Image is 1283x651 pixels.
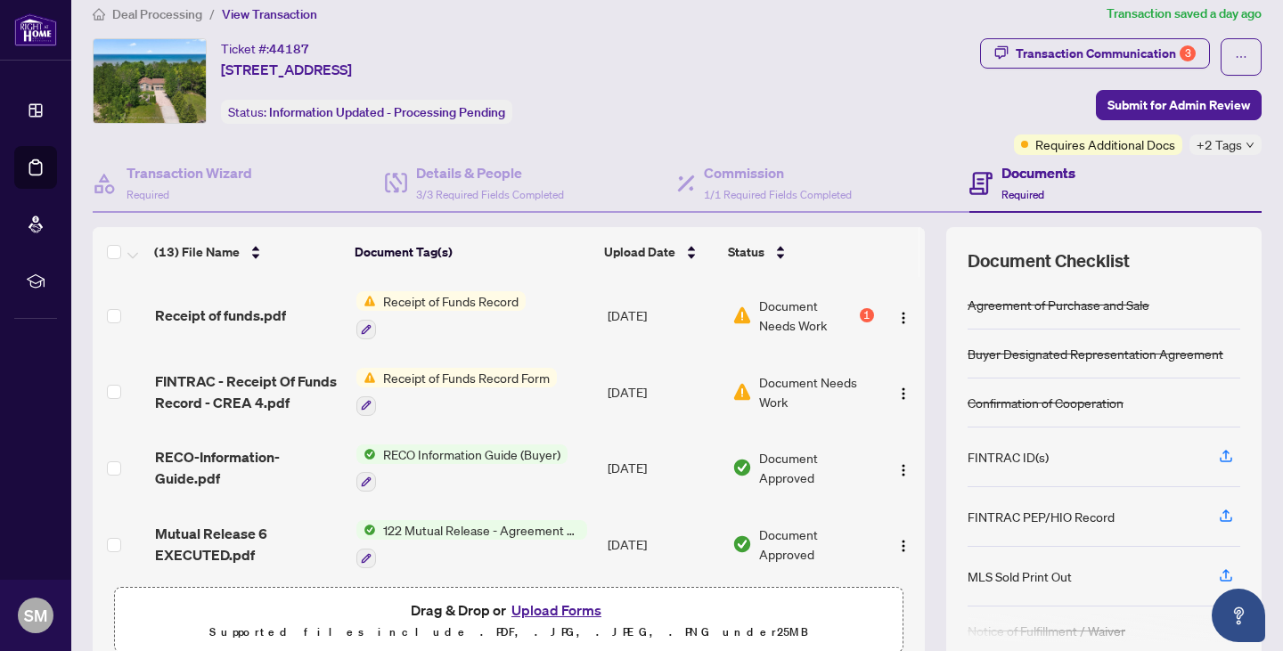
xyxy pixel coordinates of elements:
div: 1 [860,308,874,322]
img: Document Status [732,534,752,554]
img: Status Icon [356,520,376,540]
button: Status Icon122 Mutual Release - Agreement of Purchase and Sale [356,520,587,568]
span: Document Approved [759,448,874,487]
button: Status IconReceipt of Funds Record [356,291,526,339]
div: FINTRAC ID(s) [968,447,1049,467]
span: Requires Additional Docs [1035,134,1175,154]
span: FINTRAC - Receipt Of Funds Record - CREA 4.pdf [155,370,342,413]
img: Logo [896,463,911,477]
span: (13) File Name [154,242,240,262]
h4: Documents [1001,162,1075,183]
span: down [1246,141,1254,150]
span: Document Needs Work [759,296,856,335]
button: Logo [889,530,918,558]
span: 1/1 Required Fields Completed [704,188,852,201]
span: Status [728,242,764,262]
span: RECO-Information-Guide.pdf [155,446,342,489]
span: 44187 [269,41,309,57]
div: Ticket #: [221,38,309,59]
button: Logo [889,453,918,482]
span: home [93,8,105,20]
span: RECO Information Guide (Buyer) [376,444,568,464]
div: FINTRAC PEP/HIO Record [968,507,1115,526]
img: IMG-X12266083_1.jpg [94,39,206,123]
div: Transaction Communication [1016,39,1196,68]
img: Document Status [732,382,752,402]
span: View Transaction [222,6,317,22]
div: MLS Sold Print Out [968,566,1072,586]
img: Status Icon [356,291,376,311]
h4: Transaction Wizard [127,162,252,183]
td: [DATE] [601,354,725,430]
th: Document Tag(s) [347,227,598,277]
span: SM [24,603,47,628]
th: Upload Date [597,227,721,277]
span: Upload Date [604,242,675,262]
button: Transaction Communication3 [980,38,1210,69]
button: Status IconRECO Information Guide (Buyer) [356,444,568,492]
span: [STREET_ADDRESS] [221,59,352,80]
div: 3 [1180,45,1196,61]
button: Logo [889,301,918,330]
span: Receipt of Funds Record Form [376,368,557,387]
span: Deal Processing [112,6,202,22]
img: Logo [896,387,911,401]
button: Upload Forms [506,598,607,622]
img: logo [14,13,57,46]
span: Receipt of Funds Record [376,291,526,311]
div: Buyer Designated Representation Agreement [968,344,1223,363]
div: Confirmation of Cooperation [968,393,1124,412]
article: Transaction saved a day ago [1107,4,1262,24]
span: Receipt of funds.pdf [155,305,286,326]
button: Status IconReceipt of Funds Record Form [356,368,557,416]
h4: Details & People [416,162,564,183]
span: Drag & Drop or [411,598,607,622]
span: Document Needs Work [759,372,874,411]
img: Status Icon [356,368,376,387]
h4: Commission [704,162,852,183]
button: Open asap [1212,589,1265,642]
span: Submit for Admin Review [1107,91,1250,119]
button: Submit for Admin Review [1096,90,1262,120]
span: 122 Mutual Release - Agreement of Purchase and Sale [376,520,587,540]
button: Logo [889,378,918,406]
img: Logo [896,539,911,553]
td: [DATE] [601,430,725,507]
th: (13) File Name [147,227,347,277]
p: Supported files include .PDF, .JPG, .JPEG, .PNG under 25 MB [126,622,892,643]
td: [DATE] [601,506,725,582]
td: [DATE] [601,277,725,354]
li: / [209,4,215,24]
span: ellipsis [1235,51,1247,63]
span: Mutual Release 6 EXECUTED.pdf [155,523,342,566]
span: Required [1001,188,1044,201]
img: Logo [896,311,911,325]
div: Status: [221,100,512,124]
span: Required [127,188,169,201]
img: Status Icon [356,444,376,464]
span: 3/3 Required Fields Completed [416,188,564,201]
div: Agreement of Purchase and Sale [968,295,1149,314]
span: Information Updated - Processing Pending [269,104,505,120]
span: +2 Tags [1197,134,1242,155]
img: Document Status [732,458,752,477]
span: Document Checklist [968,248,1130,273]
span: Document Approved [759,525,874,564]
th: Status [721,227,876,277]
img: Document Status [732,305,752,325]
